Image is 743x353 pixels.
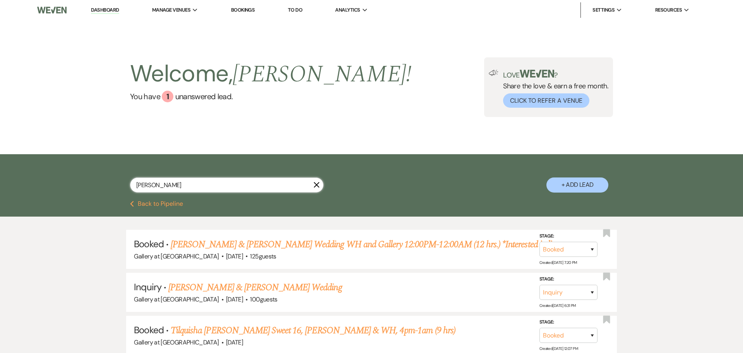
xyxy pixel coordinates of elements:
a: Dashboard [91,7,119,14]
span: Booked [134,324,163,336]
button: Click to Refer a Venue [503,93,589,108]
span: Created: [DATE] 12:07 PM [539,346,578,351]
label: Stage: [539,318,597,327]
a: [PERSON_NAME] & [PERSON_NAME] Wedding [168,281,342,294]
button: Back to Pipeline [130,201,183,207]
span: [DATE] [226,338,243,346]
a: [PERSON_NAME] & [PERSON_NAME] Wedding WH and Gallery 12:00PM-12:00AM (12 hrs.) *Interested in linens [171,238,567,251]
span: [DATE] [226,252,243,260]
span: Gallery at [GEOGRAPHIC_DATA] [134,295,219,303]
span: Gallery at [GEOGRAPHIC_DATA] [134,338,219,346]
a: You have 1 unanswered lead. [130,91,411,102]
img: Weven Logo [37,2,67,18]
span: Resources [655,6,682,14]
span: Booked [134,238,163,250]
label: Stage: [539,275,597,284]
span: Manage Venues [152,6,190,14]
span: Inquiry [134,281,161,293]
a: Bookings [231,7,255,13]
img: loud-speaker-illustration.svg [489,70,498,76]
h2: Welcome, [130,57,411,91]
div: 1 [162,91,173,102]
a: To Do [288,7,302,13]
span: 100 guests [250,295,277,303]
div: Share the love & earn a free month. [498,70,608,108]
span: Gallery at [GEOGRAPHIC_DATA] [134,252,219,260]
span: Created: [DATE] 6:31 PM [539,303,576,308]
span: 125 guests [250,252,276,260]
span: [PERSON_NAME] ! [233,57,411,92]
span: [DATE] [226,295,243,303]
span: Settings [592,6,615,14]
button: + Add Lead [546,177,608,193]
img: weven-logo-green.svg [520,70,554,77]
p: Love ? [503,70,608,79]
a: Tilquisha [PERSON_NAME] Sweet 16, [PERSON_NAME] & WH, 4pm-1am (9 hrs) [171,324,455,338]
span: Created: [DATE] 7:20 PM [539,260,577,265]
input: Search by name, event date, email address or phone number [130,177,324,193]
label: Stage: [539,232,597,240]
span: Analytics [335,6,360,14]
